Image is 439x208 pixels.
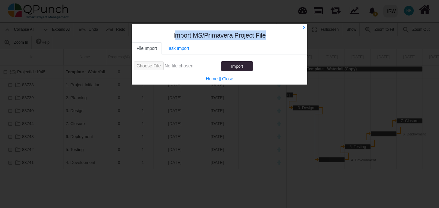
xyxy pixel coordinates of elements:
[132,42,162,54] a: File Import
[132,30,307,42] div: Import MS/Primavera Project File
[206,76,218,81] a: Home
[303,25,306,30] a: X
[219,76,233,81] a: || Close
[221,61,253,71] button: Import
[162,42,194,54] a: Task Import
[231,64,243,69] span: Import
